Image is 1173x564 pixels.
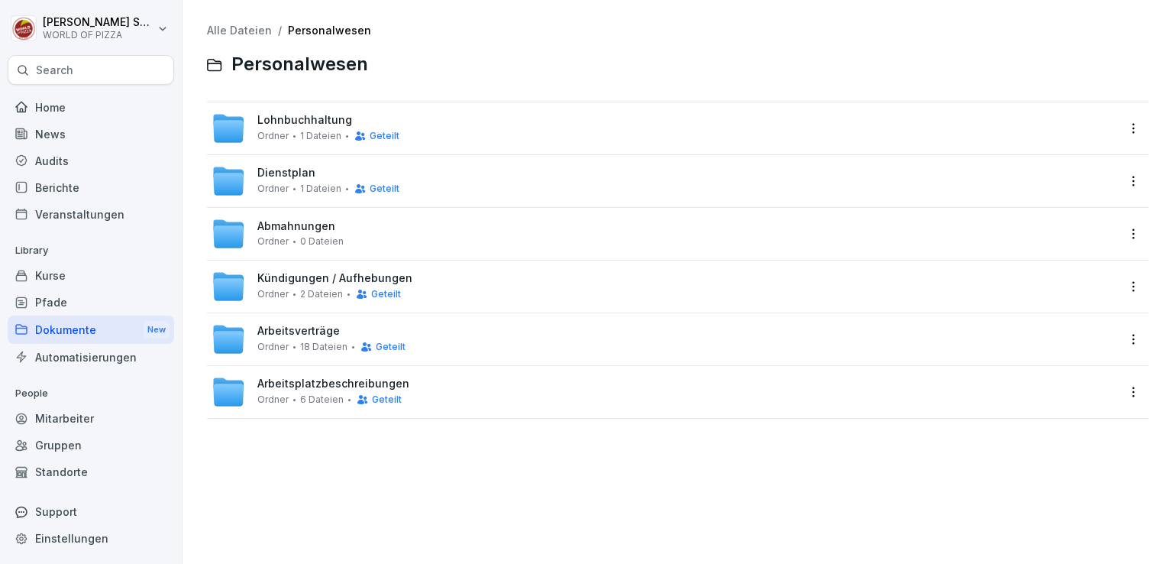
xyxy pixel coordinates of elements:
[257,325,340,338] span: Arbeitsverträge
[257,183,289,194] span: Ordner
[8,459,174,485] a: Standorte
[8,316,174,344] a: DokumenteNew
[8,238,174,263] p: Library
[8,498,174,525] div: Support
[257,114,352,127] span: Lohnbuchhaltung
[257,272,412,285] span: Kündigungen / Aufhebungen
[300,289,343,300] span: 2 Dateien
[372,394,402,405] span: Geteilt
[8,147,174,174] a: Audits
[212,164,1116,198] a: DienstplanOrdner1 DateienGeteilt
[300,131,341,141] span: 1 Dateien
[36,63,73,78] p: Search
[8,289,174,316] a: Pfade
[376,342,406,352] span: Geteilt
[300,342,347,352] span: 18 Dateien
[8,405,174,432] a: Mitarbeiter
[8,201,174,228] a: Veranstaltungen
[257,378,409,391] span: Arbeitsplatzbeschreibungen
[8,432,174,459] a: Gruppen
[257,236,289,247] span: Ordner
[8,121,174,147] a: News
[257,342,289,352] span: Ordner
[212,323,1116,356] a: ArbeitsverträgeOrdner18 DateienGeteilt
[231,53,368,76] span: Personalwesen
[43,30,154,41] p: WORLD OF PIZZA
[144,321,170,339] div: New
[8,316,174,344] div: Dokumente
[257,167,315,180] span: Dienstplan
[300,236,344,247] span: 0 Dateien
[43,16,154,29] p: [PERSON_NAME] Seraphim
[257,394,289,405] span: Ordner
[8,94,174,121] a: Home
[8,525,174,552] a: Einstellungen
[257,289,289,300] span: Ordner
[212,112,1116,145] a: LohnbuchhaltungOrdner1 DateienGeteilt
[8,344,174,371] a: Automatisierungen
[300,183,341,194] span: 1 Dateien
[370,131,399,141] span: Geteilt
[207,24,272,37] a: Alle Dateien
[212,217,1116,251] a: AbmahnungenOrdner0 Dateien
[371,289,401,300] span: Geteilt
[212,270,1116,303] a: Kündigungen / AufhebungenOrdner2 DateienGeteilt
[8,262,174,289] a: Kurse
[257,220,335,233] span: Abmahnungen
[212,375,1116,409] a: ArbeitsplatzbeschreibungenOrdner6 DateienGeteilt
[288,24,371,37] a: Personalwesen
[257,131,289,141] span: Ordner
[8,381,174,406] p: People
[300,394,344,405] span: 6 Dateien
[278,24,282,37] span: /
[8,174,174,201] a: Berichte
[370,183,399,194] span: Geteilt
